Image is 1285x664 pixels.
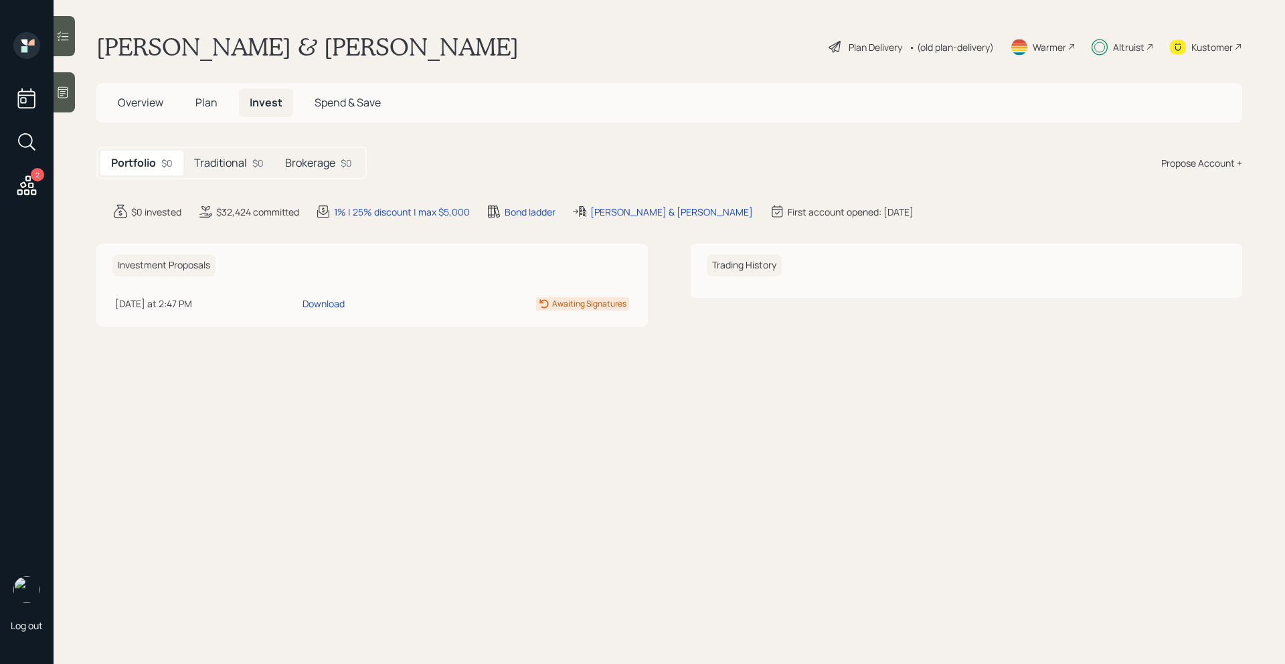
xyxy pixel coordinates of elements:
span: Overview [118,95,163,110]
span: Spend & Save [315,95,381,110]
h1: [PERSON_NAME] & [PERSON_NAME] [96,32,519,62]
img: michael-russo-headshot.png [13,576,40,603]
div: Propose Account + [1161,156,1242,170]
h6: Investment Proposals [112,254,216,276]
div: Download [303,297,345,311]
div: Warmer [1033,40,1066,54]
h5: Brokerage [285,157,335,169]
div: • (old plan-delivery) [909,40,994,54]
span: Plan [195,95,218,110]
div: Log out [11,619,43,632]
div: [DATE] at 2:47 PM [115,297,297,311]
div: Kustomer [1191,40,1233,54]
div: [PERSON_NAME] & [PERSON_NAME] [590,205,753,219]
div: $0 [252,156,264,170]
div: Altruist [1113,40,1144,54]
div: Bond ladder [505,205,555,219]
div: First account opened: [DATE] [788,205,914,219]
div: 1% | 25% discount | max $5,000 [334,205,470,219]
h6: Trading History [707,254,782,276]
div: $0 [161,156,173,170]
div: $32,424 committed [216,205,299,219]
h5: Traditional [194,157,247,169]
div: Plan Delivery [849,40,902,54]
div: $0 invested [131,205,181,219]
div: 2 [31,168,44,181]
div: $0 [341,156,352,170]
div: Awaiting Signatures [552,298,626,310]
span: Invest [250,95,282,110]
h5: Portfolio [111,157,156,169]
